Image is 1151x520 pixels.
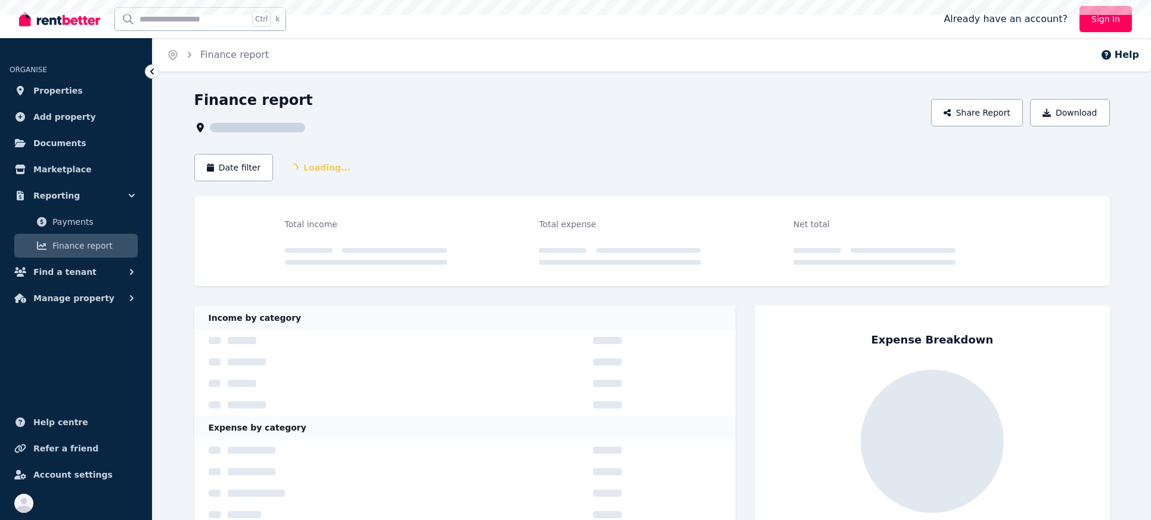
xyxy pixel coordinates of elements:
span: Properties [33,83,83,98]
span: k [275,14,280,24]
button: Reporting [10,184,142,208]
h1: Finance report [194,91,313,110]
span: Help centre [33,415,88,429]
a: Add property [10,105,142,129]
span: Documents [33,136,86,150]
span: Account settings [33,468,113,482]
span: Marketplace [33,162,91,177]
button: Find a tenant [10,260,142,284]
a: Help centre [10,410,142,434]
a: Payments [14,210,138,234]
a: Finance report [14,234,138,258]
div: Net total [793,217,955,231]
button: Date filter [194,154,274,181]
span: Payments [52,215,133,229]
button: Manage property [10,286,142,310]
div: Expense Breakdown [871,332,994,348]
span: Loading... [280,157,360,178]
span: Ctrl [252,11,271,27]
div: Total expense [539,217,701,231]
nav: Breadcrumb [153,38,283,72]
div: Total income [285,217,447,231]
span: Refer a friend [33,441,98,456]
span: Reporting [33,188,80,203]
span: Add property [33,110,96,124]
span: Manage property [33,291,114,305]
a: Finance report [200,49,269,60]
button: Download [1030,99,1110,126]
div: Expense by category [194,416,736,439]
span: ORGANISE [10,66,47,74]
a: Properties [10,79,142,103]
span: Find a tenant [33,265,97,279]
button: Help [1100,48,1139,62]
a: Documents [10,131,142,155]
span: Finance report [52,239,133,253]
a: Sign In [1079,6,1132,32]
img: RentBetter [19,10,100,28]
div: Income by category [194,306,736,330]
a: Marketplace [10,157,142,181]
a: Refer a friend [10,437,142,460]
span: Already have an account? [944,12,1068,26]
button: Share Report [931,99,1023,126]
a: Account settings [10,463,142,487]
